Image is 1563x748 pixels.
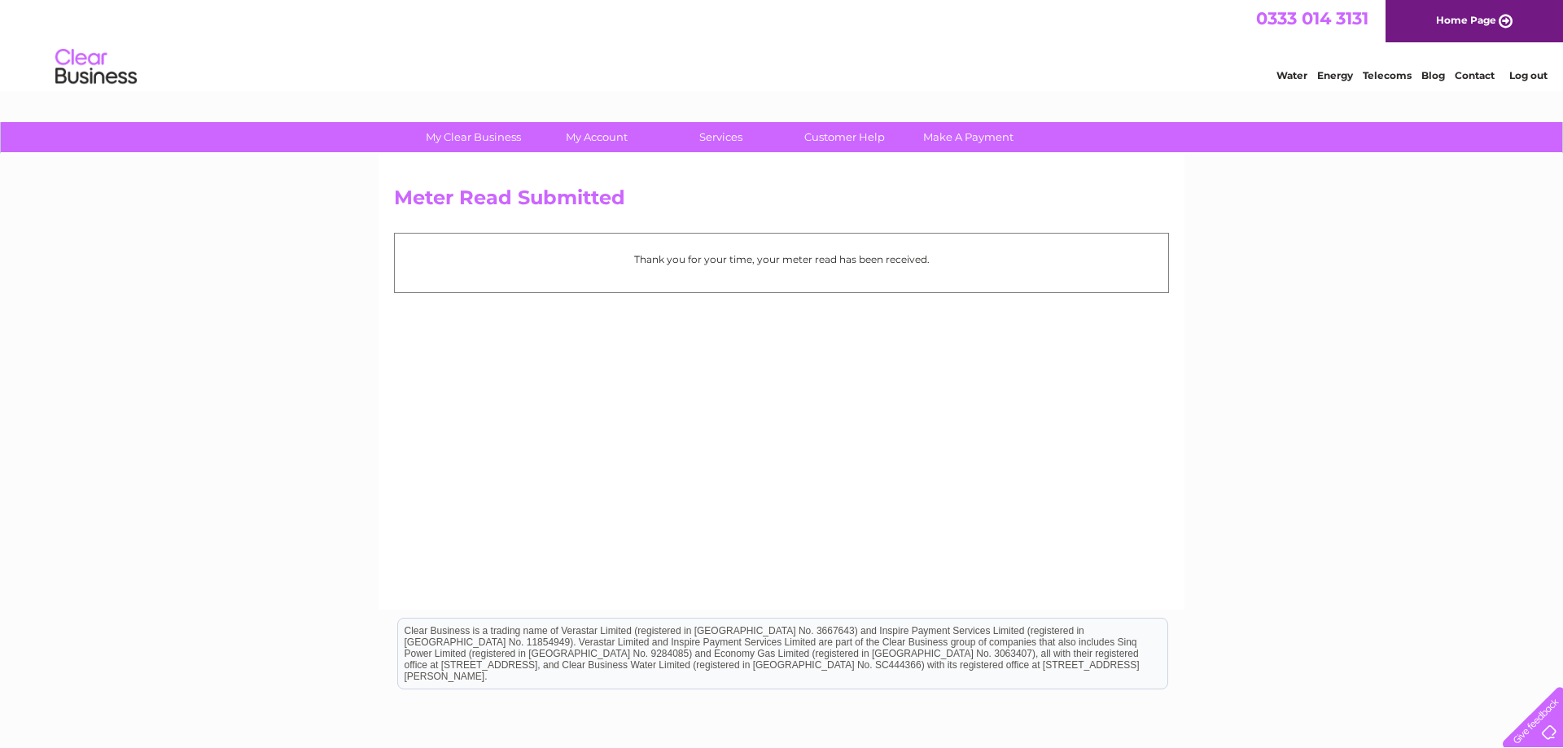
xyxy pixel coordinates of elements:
[394,186,1169,217] h2: Meter Read Submitted
[1421,69,1445,81] a: Blog
[901,122,1035,152] a: Make A Payment
[777,122,912,152] a: Customer Help
[1256,8,1368,28] a: 0333 014 3131
[1509,69,1548,81] a: Log out
[1317,69,1353,81] a: Energy
[1276,69,1307,81] a: Water
[654,122,788,152] a: Services
[398,9,1167,79] div: Clear Business is a trading name of Verastar Limited (registered in [GEOGRAPHIC_DATA] No. 3667643...
[530,122,664,152] a: My Account
[1455,69,1495,81] a: Contact
[1363,69,1412,81] a: Telecoms
[406,122,541,152] a: My Clear Business
[403,252,1160,267] p: Thank you for your time, your meter read has been received.
[55,42,138,92] img: logo.png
